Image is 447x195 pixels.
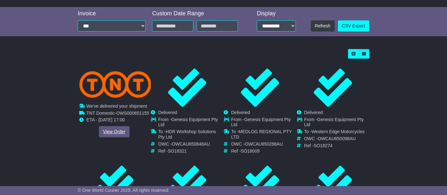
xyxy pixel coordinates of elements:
span: OWCAU650288AU [245,141,283,147]
td: OWC - [158,141,223,148]
button: Refresh [311,20,335,32]
span: © One World Courier 2025. All rights reserved. [78,188,170,193]
td: From - [304,117,369,129]
td: Ref - [158,148,223,154]
a: CSV Export [338,20,369,32]
span: Genesis Equipment Pty Ltd [304,117,364,127]
span: HDR Workshop Solutions Pty Ltd [158,129,216,140]
span: Delivered [304,110,323,115]
a: View Order [99,126,129,137]
td: To - [304,129,369,136]
td: - [87,111,149,118]
span: TNT Domestic [87,111,115,116]
span: SO18321 [168,148,187,154]
div: Display [257,10,296,17]
span: Genesis Equipment Pty Ltd [158,117,218,127]
span: OWS000651155 [116,111,149,116]
span: SO18009 [241,148,260,154]
td: To - [158,129,223,141]
span: OWCAU650848AU [172,141,210,147]
td: To - [231,129,296,141]
span: Western Edge Motorcycles [311,129,365,134]
span: ETA - [DATE] 17:00 [87,117,125,122]
td: From - [158,117,223,129]
td: Ref - [304,143,369,148]
td: OWC - [231,141,296,148]
span: OWCAU650098AU [318,136,356,141]
td: From - [231,117,296,129]
div: Custom Date Range [152,10,245,17]
td: Ref - [231,148,296,154]
span: Delivered [158,110,177,115]
span: Genesis Equipment Pty Ltd [231,117,291,127]
td: OWC - [304,136,369,143]
span: SO18274 [314,143,332,148]
span: We've delivered your shipment [87,104,147,109]
span: MEDLOG REGIONAL PTY LTD [231,129,292,140]
img: TNT_Domestic.png [79,71,151,98]
div: Invoice [78,10,146,17]
span: Delivered [231,110,250,115]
